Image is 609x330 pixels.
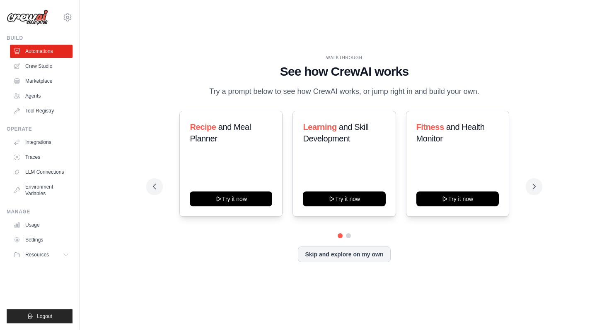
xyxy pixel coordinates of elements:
span: Recipe [190,122,216,132]
p: Try a prompt below to see how CrewAI works, or jump right in and build your own. [205,86,483,98]
a: LLM Connections [10,165,72,179]
a: Usage [10,218,72,232]
div: Build [7,35,72,41]
button: Skip and explore on my own [298,246,390,262]
a: Settings [10,233,72,246]
div: WALKTHROUGH [153,55,535,61]
span: Fitness [416,122,444,132]
span: and Health Monitor [416,122,485,143]
h1: See how CrewAI works [153,64,535,79]
a: Environment Variables [10,180,72,200]
span: Resources [25,251,49,258]
div: Operate [7,126,72,132]
a: Integrations [10,136,72,149]
a: Crew Studio [10,60,72,73]
span: Learning [303,122,336,132]
a: Traces [10,151,72,164]
a: Marketplace [10,74,72,88]
a: Tool Registry [10,104,72,117]
a: Automations [10,45,72,58]
button: Try it now [190,191,272,206]
span: and Meal Planner [190,122,251,143]
button: Try it now [303,191,385,206]
a: Agents [10,89,72,103]
span: Logout [37,313,52,320]
img: Logo [7,10,48,25]
button: Logout [7,309,72,323]
button: Try it now [416,191,499,206]
button: Resources [10,248,72,261]
div: Manage [7,208,72,215]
